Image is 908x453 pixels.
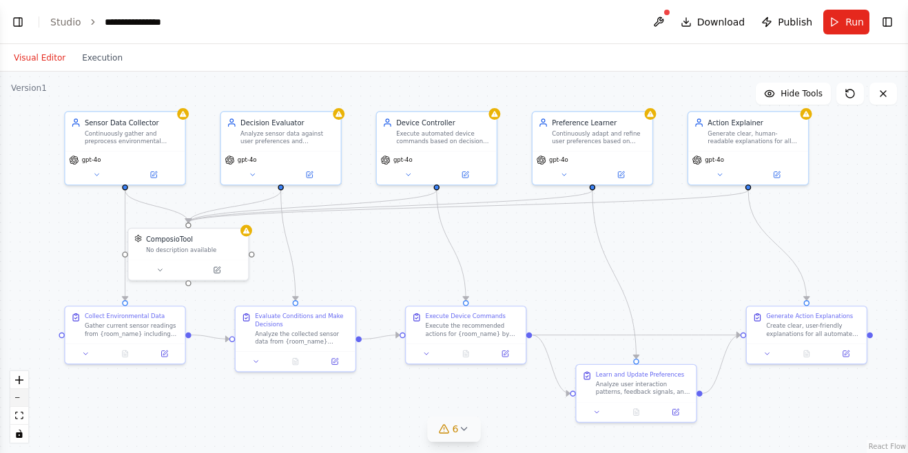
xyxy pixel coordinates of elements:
nav: breadcrumb [50,15,173,29]
span: Run [845,15,864,29]
button: Visual Editor [6,50,74,66]
div: Collect Environmental DataGather current sensor readings from {room_name} including temperature, ... [64,306,186,365]
button: 6 [428,417,481,442]
button: Open in side panel [126,169,181,180]
div: Device Controller [396,118,491,127]
div: Continuously adapt and refine user preferences based on feedback patterns, usage behaviors, and e... [552,129,646,145]
div: Decision Evaluator [240,118,335,127]
div: Evaluate Conditions and Make Decisions [255,313,349,328]
div: Version 1 [11,83,47,94]
button: Open in side panel [593,169,648,180]
g: Edge from 87c3029a-33e0-4aba-b794-a306d30563f5 to f1b2c151-e82b-4b40-bc17-db0d91e42ec9 [432,190,471,300]
div: Preference Learner [552,118,646,127]
div: Preference LearnerContinuously adapt and refine user preferences based on feedback patterns, usag... [532,111,654,185]
div: Generate Action ExplanationsCreate clear, user-friendly explanations for all automated actions ta... [745,306,867,365]
button: Open in side panel [437,169,493,180]
span: Hide Tools [781,88,823,99]
div: Analyze the collected sensor data from {room_name} against stored user preferences and system rul... [255,330,349,346]
div: ComposioToolComposioToolNo description available [127,228,249,281]
div: Collect Environmental Data [85,313,165,320]
g: Edge from f41ce853-ff66-4c6d-b115-555f9a93468f to 8f49ea4d-6118-4ba5-b65f-19f86708bc13 [183,190,285,222]
div: Evaluate Conditions and Make DecisionsAnalyze the collected sensor data from {room_name} against ... [235,306,357,372]
button: Open in side panel [488,348,522,359]
span: gpt-4o [82,156,101,164]
div: No description available [146,246,243,254]
div: Sensor Data Collector [85,118,179,127]
div: Device ControllerExecute automated device commands based on decision recommendations, including a... [375,111,497,185]
span: gpt-4o [549,156,568,164]
button: fit view [10,407,28,425]
div: Gather current sensor readings from {room_name} including temperature, humidity, light levels, mo... [85,322,179,338]
div: Analyze sensor data against user preferences and predefined rules to determine optimal room condi... [240,129,335,145]
a: React Flow attribution [869,443,906,450]
button: Execution [74,50,131,66]
button: No output available [616,406,657,418]
div: Analyze user interaction patterns, feedback signals, and system performance data for {room_name} ... [596,381,690,397]
div: React Flow controls [10,371,28,443]
button: Open in side panel [659,406,692,418]
button: Show left sidebar [8,12,28,32]
span: gpt-4o [705,156,724,164]
button: Publish [756,10,818,34]
button: No output available [105,348,146,359]
button: Open in side panel [318,356,352,368]
button: No output available [786,348,827,359]
button: No output available [445,348,486,359]
div: Execute the recommended actions for {room_name} by sending commands to connected smart devices. P... [426,322,520,338]
div: Learn and Update PreferencesAnalyze user interaction patterns, feedback signals, and system perfo... [575,364,697,423]
div: Execute Device Commands [426,313,506,320]
div: Continuously gather and preprocess environmental sensor data including temperature, humidity, lig... [85,129,179,145]
div: Execute automated device commands based on decision recommendations, including adjusting smart th... [396,129,491,145]
button: Show right sidebar [878,12,897,32]
div: ComposioTool [146,235,193,244]
span: Download [697,15,745,29]
g: Edge from 8f2bb03e-43d3-422e-9130-e0e6de989a4e to 8f49ea4d-6118-4ba5-b65f-19f86708bc13 [120,190,193,222]
div: Create clear, user-friendly explanations for all automated actions taken in {room_name}. Generate... [766,322,860,338]
div: Generate Action Explanations [766,313,853,320]
div: Execute Device CommandsExecute the recommended actions for {room_name} by sending commands to con... [405,306,527,365]
button: zoom in [10,371,28,389]
button: Open in side panel [189,264,245,276]
button: Open in side panel [147,348,181,359]
button: Open in side panel [282,169,337,180]
button: Run [823,10,869,34]
button: No output available [275,356,316,368]
a: Studio [50,17,81,28]
div: Action ExplainerGenerate clear, human-readable explanations for all automated actions taken in {r... [688,111,809,185]
img: ComposioTool [134,235,142,242]
button: Open in side panel [749,169,804,180]
span: 6 [453,422,459,436]
div: Action Explainer [708,118,802,127]
button: Download [675,10,751,34]
g: Edge from f1b2c151-e82b-4b40-bc17-db0d91e42ec9 to 5a205ace-53b6-49d1-80d8-d8180566ce5a [532,330,740,340]
button: zoom out [10,389,28,407]
g: Edge from 8f2bb03e-43d3-422e-9130-e0e6de989a4e to 4f0cf99c-19ec-49c0-bc56-291e7f2923cc [120,190,130,300]
button: Hide Tools [756,83,831,105]
g: Edge from 825d1933-88cb-4d11-a3ad-8743482ec05e to 5a205ace-53b6-49d1-80d8-d8180566ce5a [743,190,812,300]
div: Generate clear, human-readable explanations for all automated actions taken in {room_name}. Maint... [708,129,802,145]
span: gpt-4o [238,156,257,164]
div: Sensor Data CollectorContinuously gather and preprocess environmental sensor data including tempe... [64,111,186,185]
g: Edge from f41ce853-ff66-4c6d-b115-555f9a93468f to 52988177-7749-4a55-8ed9-664c00d53179 [276,190,300,300]
button: Open in side panel [829,348,863,359]
div: Decision EvaluatorAnalyze sensor data against user preferences and predefined rules to determine ... [220,111,342,185]
span: gpt-4o [393,156,413,164]
g: Edge from 79211bbb-6f12-4175-ac7f-16c578227066 to 5a205ace-53b6-49d1-80d8-d8180566ce5a [703,330,741,399]
g: Edge from f1b2c151-e82b-4b40-bc17-db0d91e42ec9 to 79211bbb-6f12-4175-ac7f-16c578227066 [532,330,570,399]
g: Edge from 4f0cf99c-19ec-49c0-bc56-291e7f2923cc to 52988177-7749-4a55-8ed9-664c00d53179 [192,330,229,344]
g: Edge from 52988177-7749-4a55-8ed9-664c00d53179 to f1b2c151-e82b-4b40-bc17-db0d91e42ec9 [362,330,400,344]
span: Publish [778,15,812,29]
button: toggle interactivity [10,425,28,443]
g: Edge from 825d1933-88cb-4d11-a3ad-8743482ec05e to 8f49ea4d-6118-4ba5-b65f-19f86708bc13 [183,190,753,222]
g: Edge from b97fa53f-a32e-4bed-ae87-a93268437d15 to 79211bbb-6f12-4175-ac7f-16c578227066 [588,190,641,358]
div: Learn and Update Preferences [596,371,684,379]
